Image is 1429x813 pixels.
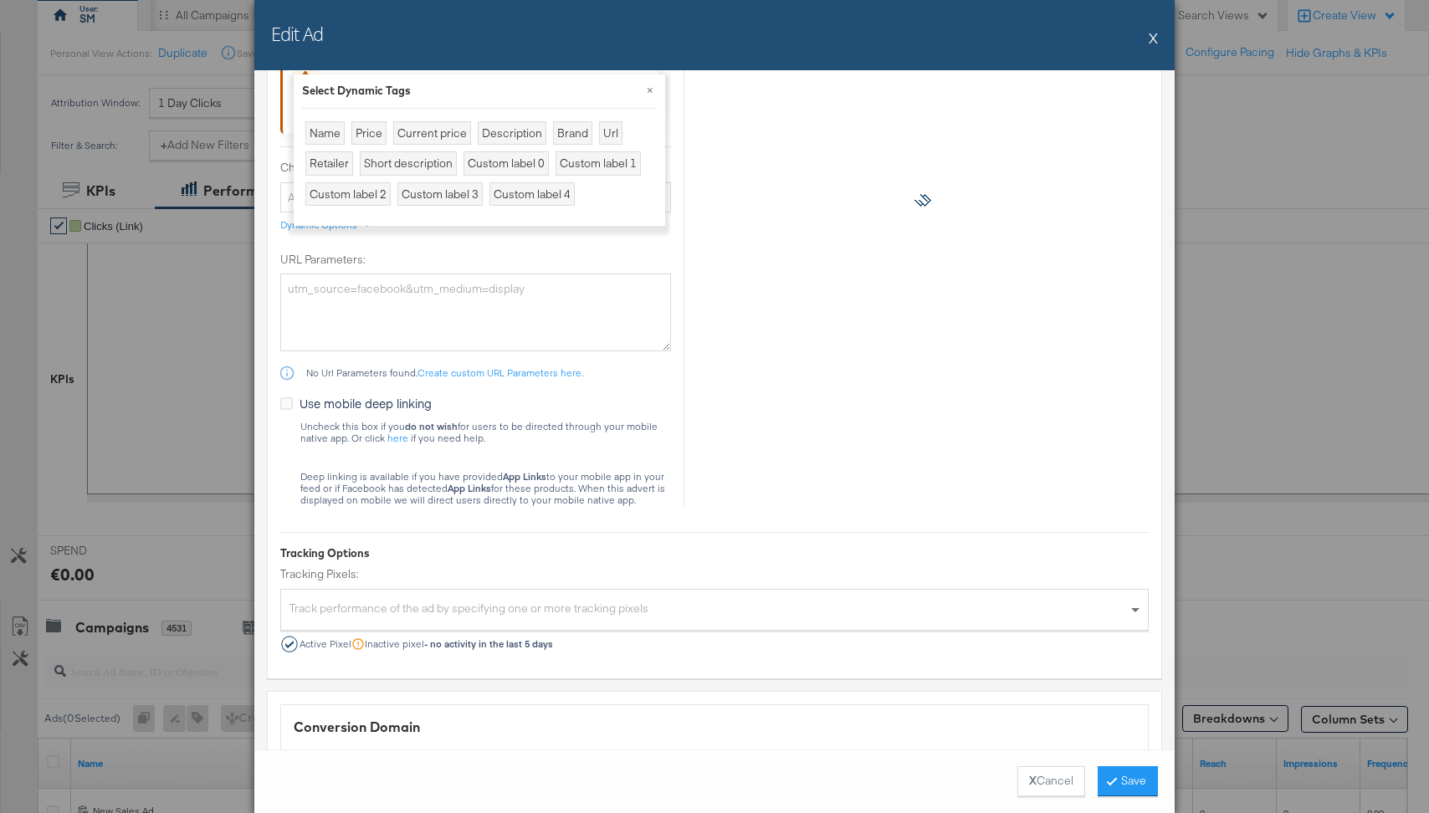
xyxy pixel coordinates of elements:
span: Use mobile deep linking [300,395,432,412]
h2: Edit Ad [271,21,323,46]
div: Current price [393,121,471,146]
div: Custom label 4 [489,182,575,207]
button: XCancel [1017,766,1085,796]
label: Choose a third party click tracking URL: [280,160,671,176]
strong: - no activity in the last 5 days [424,637,553,650]
div: Short description [360,151,457,176]
button: Save [1098,766,1158,796]
div: Brand [553,121,592,146]
div: Custom label 1 [556,151,641,176]
strong: X [1029,773,1037,789]
strong: do not wish [405,420,458,432]
label: URL Parameters: [280,252,671,268]
div: Dynamic Options [280,218,357,232]
div: Retailer [305,151,353,176]
div: Url [599,121,622,146]
div: Custom label 3 [397,182,483,207]
div: Custom label 0 [464,151,549,176]
div: Select Dynamic Tags [302,83,657,99]
div: Tracking Options [280,545,1149,561]
input: Add tracking URL E.g. http://clicktrack.com?id=123 [280,182,671,213]
div: No Url Parameters found. [305,367,671,379]
button: × [635,74,665,105]
button: X [1149,21,1158,54]
label: Tracking Pixels: [280,566,1149,582]
strong: App Links [503,470,546,483]
div: Name [305,121,345,146]
span: Active Pixel [300,638,351,650]
div: Uncheck this box if you for users to be directed through your mobile native app. Or click if you ... [300,421,671,506]
div: Custom label 2 [305,182,391,207]
div: Price [351,121,387,146]
span: Inactive pixel [365,638,553,650]
a: here [387,432,408,444]
strong: App Links [448,482,491,494]
div: Description [478,121,546,146]
a: Create custom URL Parameters here. [417,366,583,379]
div: Track performance of the ad by specifying one or more tracking pixels [281,594,1148,630]
div: Conversion Domain [294,718,1135,737]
